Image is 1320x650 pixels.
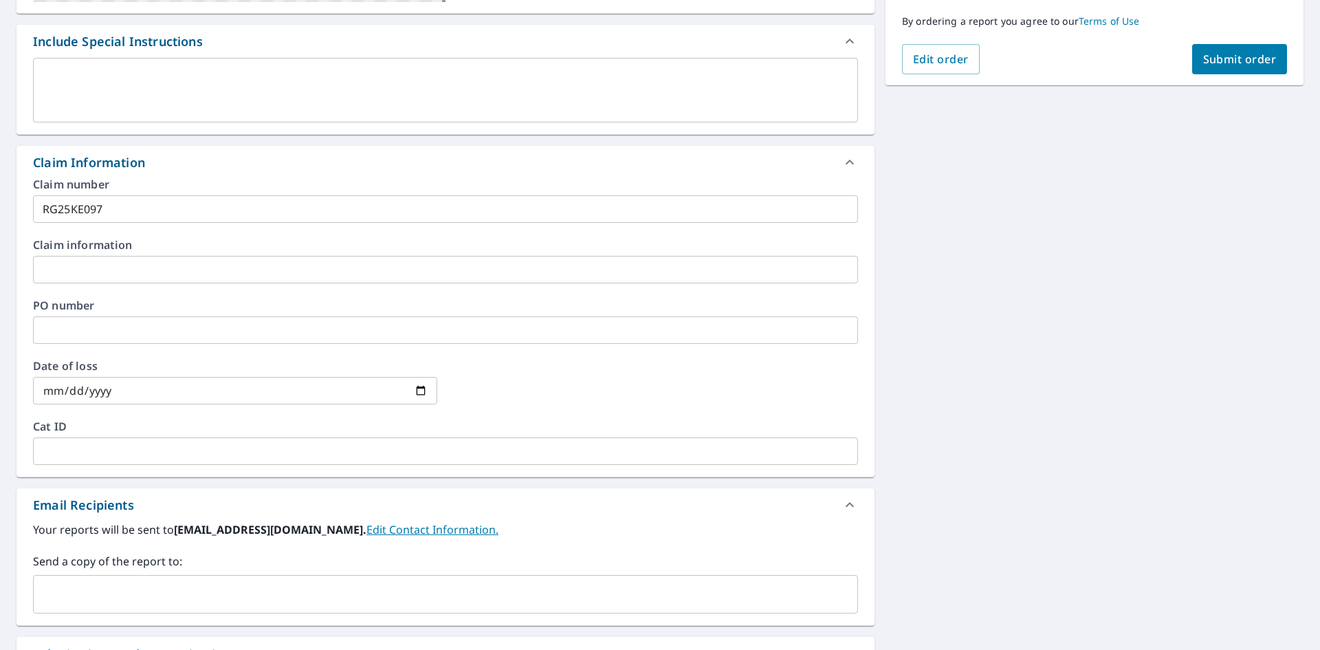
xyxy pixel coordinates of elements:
div: Email Recipients [33,496,134,514]
label: Your reports will be sent to [33,521,858,538]
span: Edit order [913,52,969,67]
div: Include Special Instructions [16,25,874,58]
div: Include Special Instructions [33,32,203,51]
a: Terms of Use [1079,14,1140,28]
a: EditContactInfo [366,522,498,537]
label: Send a copy of the report to: [33,553,858,570]
label: Cat ID [33,421,858,432]
label: PO number [33,300,858,311]
div: Claim Information [33,153,145,172]
div: Email Recipients [16,488,874,521]
label: Date of loss [33,360,437,371]
label: Claim number [33,179,858,190]
div: Claim Information [16,146,874,179]
button: Submit order [1192,44,1288,74]
p: By ordering a report you agree to our [902,15,1287,28]
b: [EMAIL_ADDRESS][DOMAIN_NAME]. [174,522,366,537]
label: Claim information [33,239,858,250]
span: Submit order [1203,52,1277,67]
button: Edit order [902,44,980,74]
